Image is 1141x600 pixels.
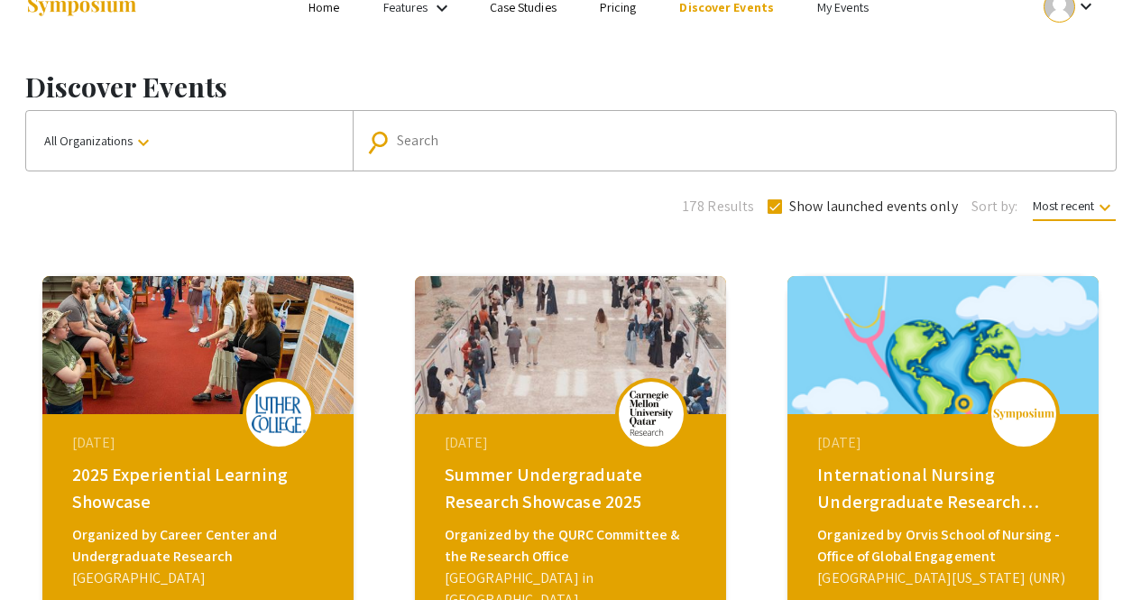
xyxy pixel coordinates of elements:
[789,196,958,217] span: Show launched events only
[415,276,726,414] img: summer-undergraduate-research-showcase-2025_eventCoverPhoto_d7183b__thumb.jpg
[787,276,1099,414] img: global-connections-in-nursing-philippines-neva_eventCoverPhoto_3453dd__thumb.png
[72,461,328,515] div: 2025 Experiential Learning Showcase
[445,461,701,515] div: Summer Undergraduate Research Showcase 2025
[44,133,154,149] span: All Organizations
[817,432,1073,454] div: [DATE]
[252,394,306,433] img: 2025-experiential-learning-showcase_eventLogo_377aea_.png
[72,432,328,454] div: [DATE]
[370,126,396,158] mat-icon: Search
[971,196,1018,217] span: Sort by:
[683,196,754,217] span: 178 Results
[1094,197,1116,218] mat-icon: keyboard_arrow_down
[817,461,1073,515] div: International Nursing Undergraduate Research Symposium (INURS)
[25,70,1117,103] h1: Discover Events
[26,111,353,171] button: All Organizations
[14,519,77,586] iframe: Chat
[1018,189,1130,222] button: Most recent
[1033,198,1116,221] span: Most recent
[72,524,328,568] div: Organized by Career Center and Undergraduate Research
[624,391,678,436] img: summer-undergraduate-research-showcase-2025_eventLogo_367938_.png
[817,524,1073,568] div: Organized by Orvis School of Nursing - Office of Global Engagement
[817,568,1073,589] div: [GEOGRAPHIC_DATA][US_STATE] (UNR)
[133,132,154,153] mat-icon: keyboard_arrow_down
[445,524,701,568] div: Organized by the QURC Committee & the Research Office
[445,432,701,454] div: [DATE]
[992,408,1055,420] img: logo_v2.png
[72,568,328,589] div: [GEOGRAPHIC_DATA]
[42,276,354,414] img: 2025-experiential-learning-showcase_eventCoverPhoto_3051d9__thumb.jpg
